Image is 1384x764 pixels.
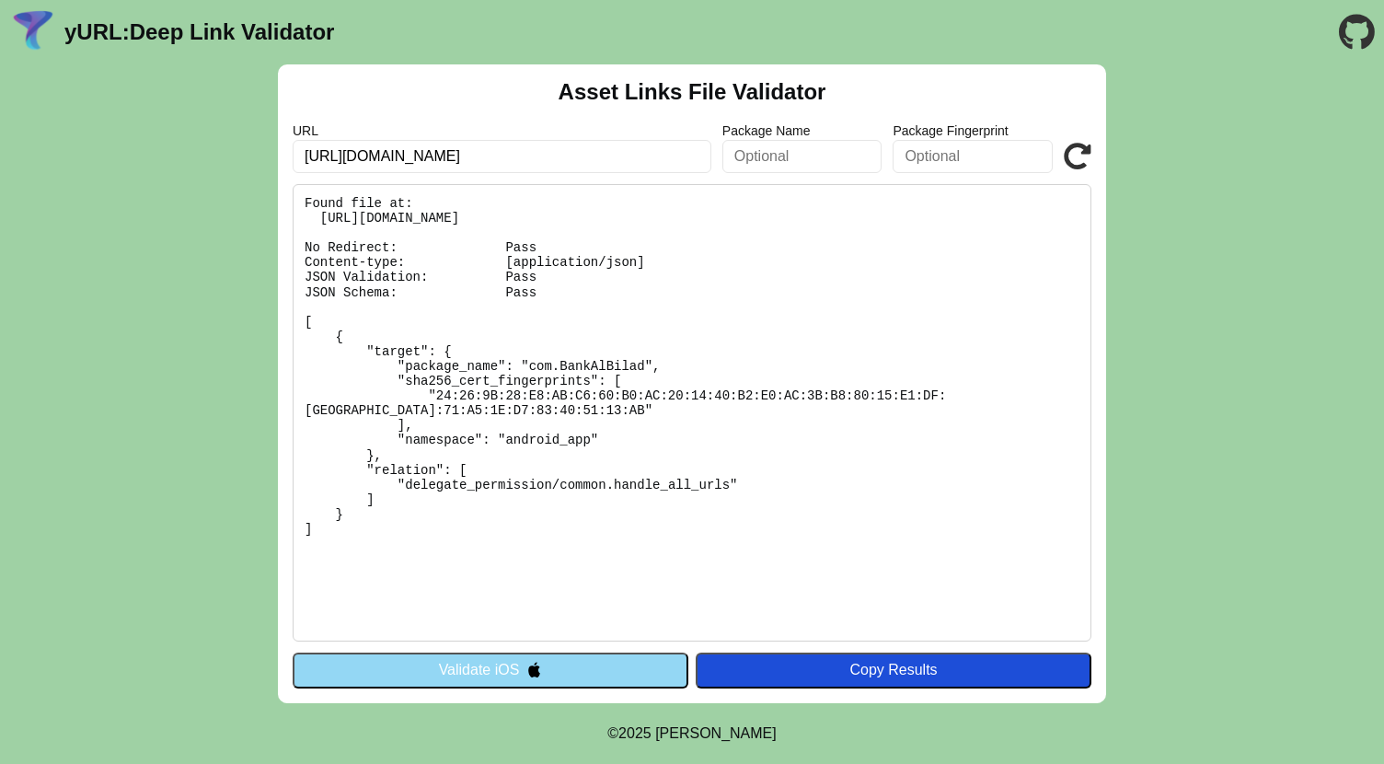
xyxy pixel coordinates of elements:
img: yURL Logo [9,8,57,56]
img: appleIcon.svg [526,662,542,677]
button: Validate iOS [293,653,688,688]
h2: Asset Links File Validator [559,79,826,105]
button: Copy Results [696,653,1091,688]
label: Package Fingerprint [893,123,1053,138]
input: Optional [893,140,1053,173]
div: Copy Results [705,662,1082,678]
a: yURL:Deep Link Validator [64,19,334,45]
input: Required [293,140,711,173]
span: 2025 [618,725,652,741]
footer: © [607,703,776,764]
input: Optional [722,140,882,173]
label: URL [293,123,711,138]
label: Package Name [722,123,882,138]
a: Michael Ibragimchayev's Personal Site [655,725,777,741]
pre: Found file at: [URL][DOMAIN_NAME] No Redirect: Pass Content-type: [application/json] JSON Validat... [293,184,1091,642]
